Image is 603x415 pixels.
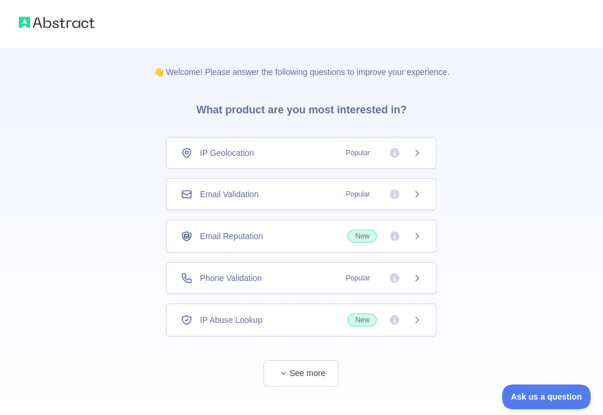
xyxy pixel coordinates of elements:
span: IP Geolocation [200,147,254,159]
span: Popular [338,188,377,200]
span: Email Reputation [200,230,263,242]
h3: What product are you most interested in? [177,78,425,137]
iframe: Toggle Customer Support [502,384,591,409]
span: Email Validation [200,188,258,200]
span: New [347,313,377,326]
img: Abstract logo [19,14,94,31]
span: New [347,230,377,243]
span: Popular [338,272,377,284]
p: 👋 Welcome! Please answer the following questions to improve your experience. [135,47,468,78]
span: Popular [338,147,377,159]
span: IP Abuse Lookup [200,314,262,326]
button: See more [263,360,339,387]
span: Phone Validation [200,272,262,284]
